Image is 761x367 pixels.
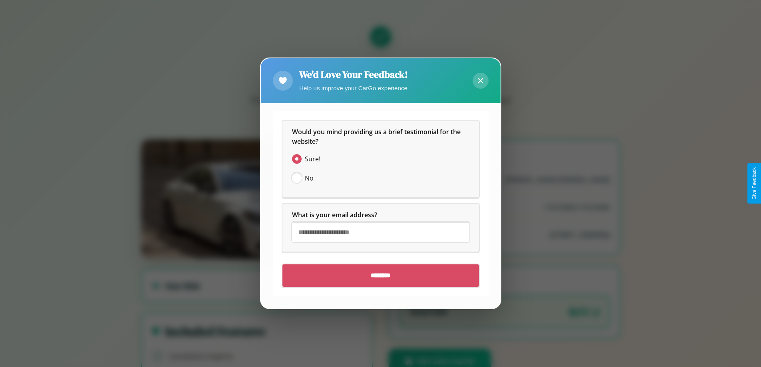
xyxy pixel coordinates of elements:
span: No [305,174,314,183]
span: What is your email address? [292,211,377,220]
span: Would you mind providing us a brief testimonial for the website? [292,128,462,146]
h2: We'd Love Your Feedback! [299,68,408,81]
div: Give Feedback [751,167,757,200]
span: Sure! [305,155,320,164]
p: Help us improve your CarGo experience [299,83,408,93]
